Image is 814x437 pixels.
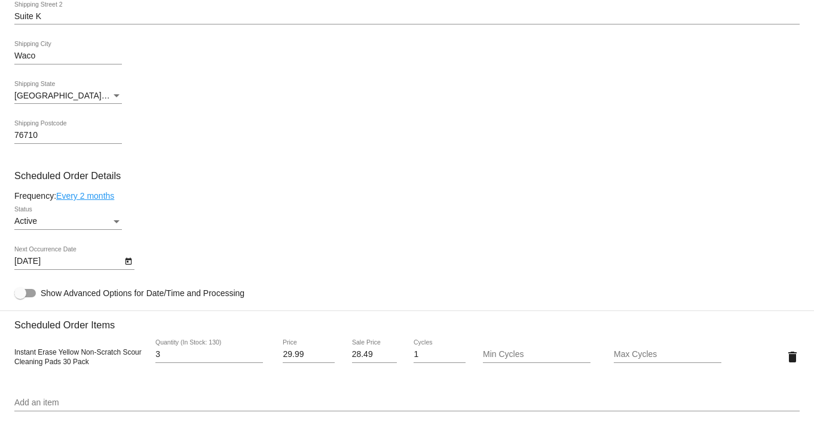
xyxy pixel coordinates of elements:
[14,257,122,266] input: Next Occurrence Date
[14,131,122,140] input: Shipping Postcode
[14,191,800,201] div: Frequency:
[785,350,800,364] mat-icon: delete
[14,91,122,101] mat-select: Shipping State
[56,191,114,201] a: Every 2 months
[155,350,263,359] input: Quantity (In Stock: 130)
[14,310,800,331] h3: Scheduled Order Items
[41,287,244,299] span: Show Advanced Options for Date/Time and Processing
[14,51,122,61] input: Shipping City
[283,350,335,359] input: Price
[14,170,800,181] h3: Scheduled Order Details
[414,350,466,359] input: Cycles
[14,12,800,21] input: Shipping Street 2
[14,91,155,100] span: [GEOGRAPHIC_DATA] | [US_STATE]
[14,398,800,408] input: Add an item
[122,254,134,267] button: Open calendar
[14,216,37,226] span: Active
[14,348,142,366] span: Instant Erase Yellow Non-Scratch Scour Cleaning Pads 30 Pack
[483,350,590,359] input: Min Cycles
[14,217,122,226] mat-select: Status
[614,350,721,359] input: Max Cycles
[352,350,397,359] input: Sale Price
